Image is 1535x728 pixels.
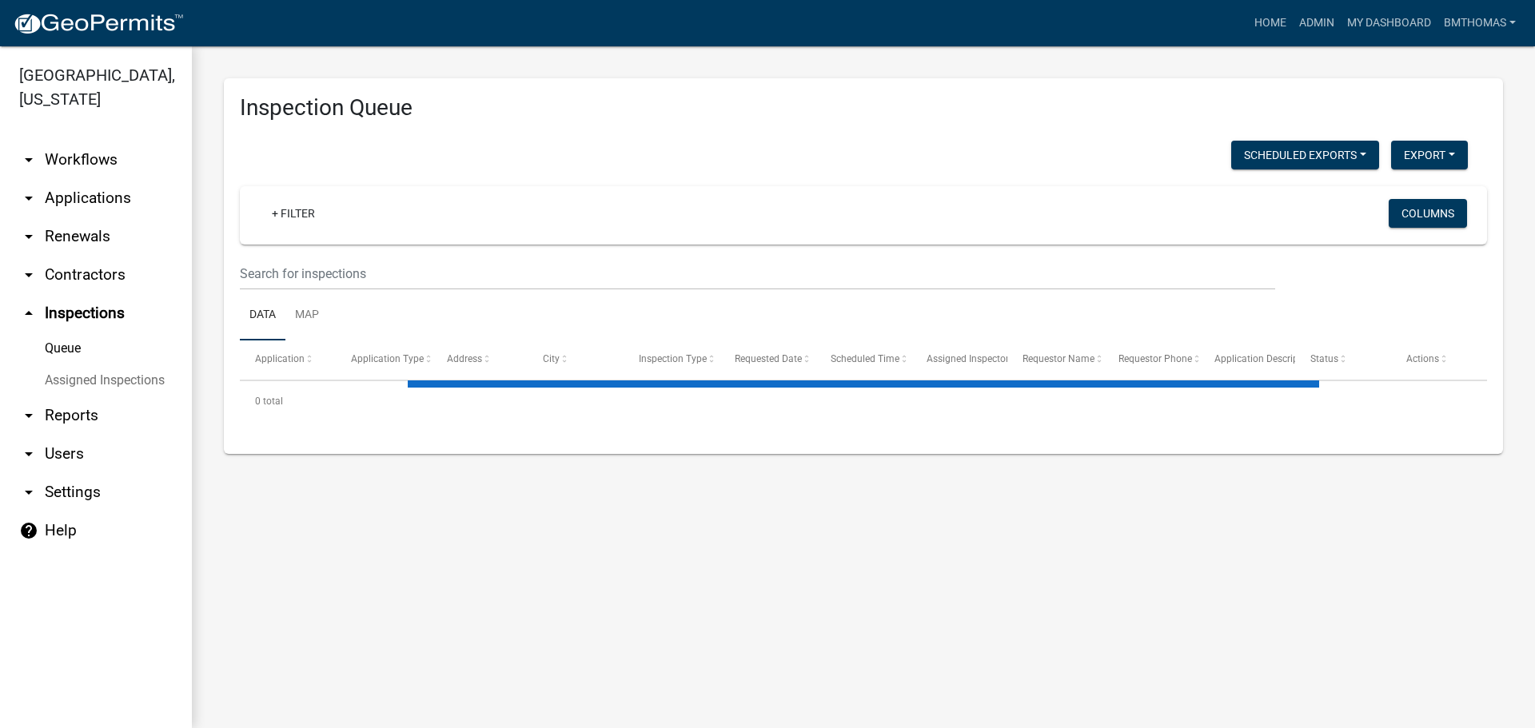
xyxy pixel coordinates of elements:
[336,340,432,379] datatable-header-cell: Application Type
[927,353,1009,364] span: Assigned Inspector
[432,340,528,379] datatable-header-cell: Address
[1199,340,1295,379] datatable-header-cell: Application Description
[240,257,1275,290] input: Search for inspections
[528,340,624,379] datatable-header-cell: City
[1295,340,1391,379] datatable-header-cell: Status
[240,290,285,341] a: Data
[1389,199,1467,228] button: Columns
[624,340,720,379] datatable-header-cell: Inspection Type
[1341,8,1437,38] a: My Dashboard
[19,227,38,246] i: arrow_drop_down
[1248,8,1293,38] a: Home
[259,199,328,228] a: + Filter
[1007,340,1103,379] datatable-header-cell: Requestor Name
[19,521,38,540] i: help
[911,340,1007,379] datatable-header-cell: Assigned Inspector
[1231,141,1379,169] button: Scheduled Exports
[351,353,424,364] span: Application Type
[1437,8,1522,38] a: bmthomas
[815,340,911,379] datatable-header-cell: Scheduled Time
[240,340,336,379] datatable-header-cell: Application
[19,406,38,425] i: arrow_drop_down
[19,444,38,463] i: arrow_drop_down
[19,265,38,284] i: arrow_drop_down
[240,94,1487,121] h3: Inspection Queue
[1406,353,1439,364] span: Actions
[19,189,38,208] i: arrow_drop_down
[19,304,38,323] i: arrow_drop_up
[831,353,899,364] span: Scheduled Time
[543,353,560,364] span: City
[735,353,802,364] span: Requested Date
[447,353,482,364] span: Address
[19,150,38,169] i: arrow_drop_down
[1103,340,1199,379] datatable-header-cell: Requestor Phone
[255,353,305,364] span: Application
[19,483,38,502] i: arrow_drop_down
[1391,340,1487,379] datatable-header-cell: Actions
[1214,353,1315,364] span: Application Description
[1391,141,1468,169] button: Export
[240,381,1487,421] div: 0 total
[720,340,815,379] datatable-header-cell: Requested Date
[285,290,329,341] a: Map
[1310,353,1338,364] span: Status
[639,353,707,364] span: Inspection Type
[1118,353,1192,364] span: Requestor Phone
[1023,353,1094,364] span: Requestor Name
[1293,8,1341,38] a: Admin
